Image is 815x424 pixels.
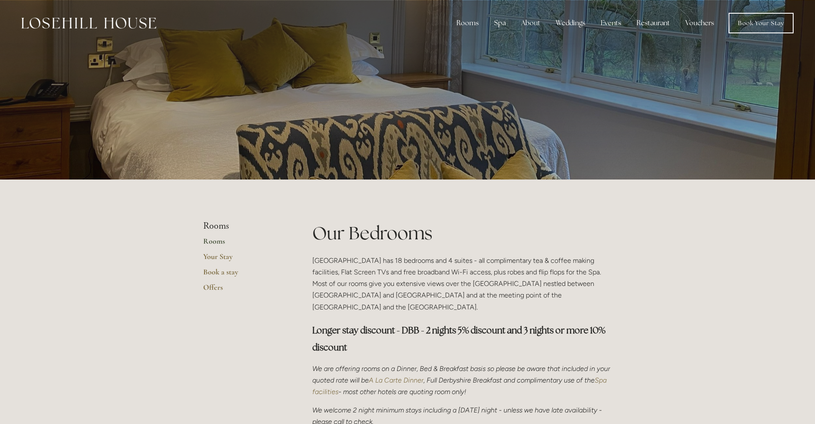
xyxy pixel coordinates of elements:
[203,252,285,267] a: Your Stay
[312,255,612,313] p: [GEOGRAPHIC_DATA] has 18 bedrooms and 4 suites - all complimentary tea & coffee making facilities...
[312,324,607,353] strong: Longer stay discount - DBB - 2 nights 5% discount and 3 nights or more 10% discount
[21,18,156,29] img: Losehill House
[203,236,285,252] a: Rooms
[514,15,547,32] div: About
[312,365,612,384] em: We are offering rooms on a Dinner, Bed & Breakfast basis so please be aware that included in your...
[594,15,628,32] div: Events
[630,15,677,32] div: Restaurant
[549,15,592,32] div: Weddings
[203,267,285,283] a: Book a stay
[203,221,285,232] li: Rooms
[369,376,424,384] a: A La Carte Dinner
[312,221,612,246] h1: Our Bedrooms
[679,15,721,32] a: Vouchers
[450,15,486,32] div: Rooms
[424,376,595,384] em: , Full Derbyshire Breakfast and complimentary use of the
[338,388,466,396] em: - most other hotels are quoting room only!
[203,283,285,298] a: Offers
[729,13,794,33] a: Book Your Stay
[487,15,513,32] div: Spa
